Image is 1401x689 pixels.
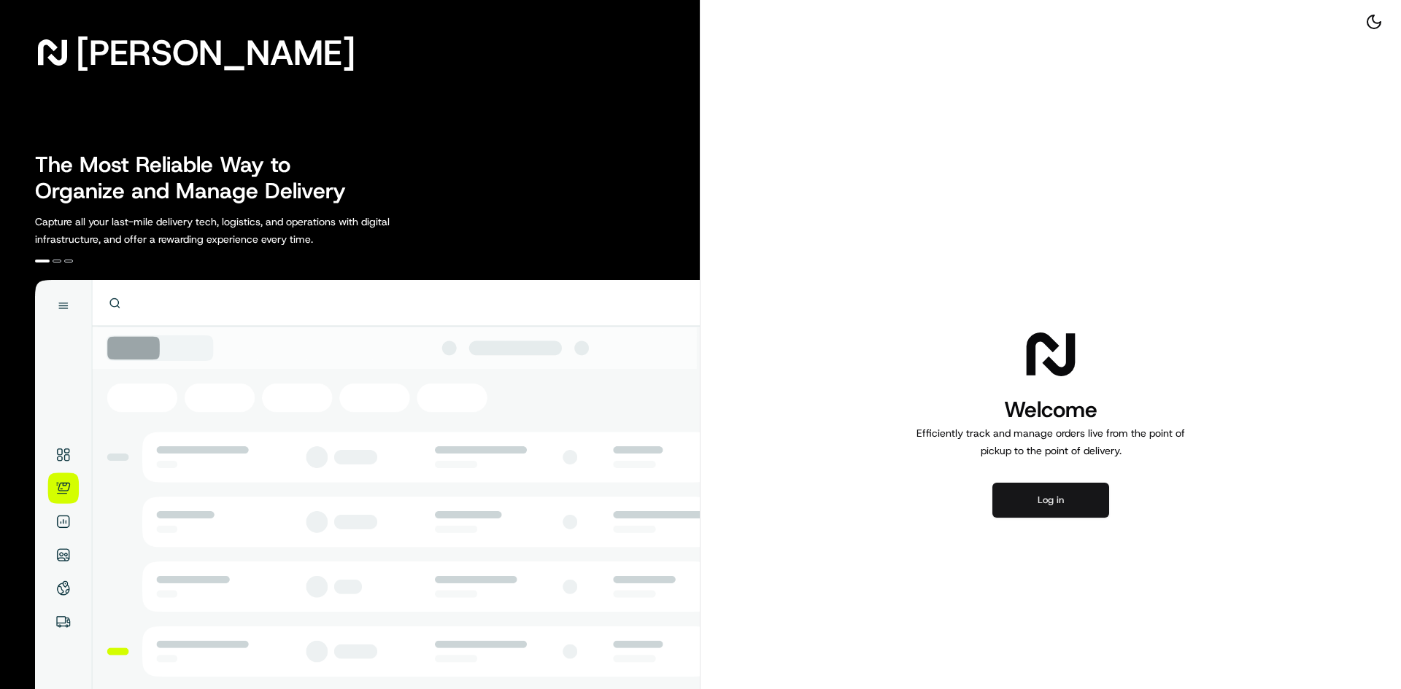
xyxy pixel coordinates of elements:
h1: Welcome [911,395,1191,424]
span: [PERSON_NAME] [76,38,355,67]
p: Capture all your last-mile delivery tech, logistics, and operations with digital infrastructure, ... [35,213,455,248]
p: Efficiently track and manage orders live from the point of pickup to the point of delivery. [911,424,1191,459]
h2: The Most Reliable Way to Organize and Manage Delivery [35,152,362,204]
button: Log in [992,483,1109,518]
